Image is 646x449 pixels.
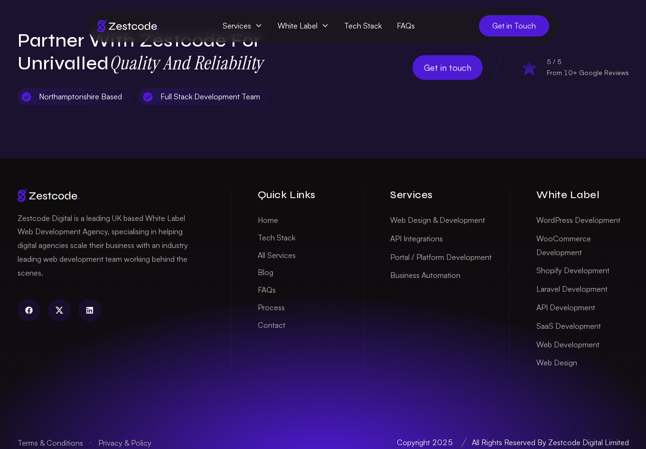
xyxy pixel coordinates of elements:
a: Laravel Development [536,282,608,296]
a: Contact [258,318,285,333]
p: Zestcode Digital is a leading UK based White Label Web Development Agency, specialising in helpin... [18,211,202,280]
a: Terms & Conditions [18,437,98,449]
a: Web Design [536,355,577,370]
a: WooCommerce Development [536,231,628,260]
a: Home [258,213,278,228]
a: All Services [258,248,296,263]
a: Shopify Development [536,263,609,278]
a: Get in touch [412,55,483,80]
span: Get in touch [424,61,471,74]
div: Full Stack Development Team [139,88,270,105]
a: Portal / Platform Development [390,250,492,265]
a: API Integrations [390,231,443,246]
img: Brand logo of zestcode digital [18,189,79,202]
img: Brand logo of zestcode digital [97,19,159,32]
div: 5 / 5 From 10+ Google Reviews [547,57,629,78]
strong: Quality and Reliability [109,51,263,75]
a: facebook [18,299,40,322]
a: FAQs [258,283,276,297]
div: Northamptonshire Based [18,88,131,105]
h3: White Label [536,189,628,201]
a: Process [258,300,285,315]
a: SaaS Development [536,319,601,334]
a: Web Development [536,337,599,352]
a: API Development [536,300,595,315]
a: FAQs [389,17,422,35]
span: Copyright 2025 [397,438,472,447]
a: Business Automation [390,268,460,283]
a: Web Design & Development [390,213,485,228]
span: White Label [270,17,337,35]
a: WordPress Development [536,213,620,228]
span: All Rights Reserved By Zestcode Digital Limited [472,438,629,447]
a: linkedin [78,299,101,322]
a: Privacy & Policy [98,437,151,449]
a: Tech Stack [258,230,295,245]
a: Get in Touch [479,15,549,37]
a: Tech Stack [337,17,389,35]
a: twitter [48,299,71,322]
h2: Partner with Zestcode for Unrivalled [18,29,314,75]
a: Blog [258,265,273,280]
h3: Services [390,189,509,201]
span: Services [215,17,270,35]
h3: Quick Links [258,189,337,201]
